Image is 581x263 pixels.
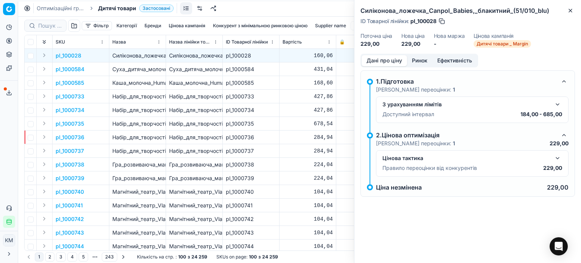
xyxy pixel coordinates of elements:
[226,106,276,114] div: pl_1000734
[3,235,15,246] span: КM
[56,243,84,250] button: pl_1000744
[432,55,477,66] button: Ефективність
[40,119,49,128] button: Expand
[376,86,455,93] p: [PERSON_NAME] переоцінки:
[82,21,112,30] button: Фільтр
[283,202,333,209] div: 104,04
[401,40,425,48] dd: 229,00
[360,6,575,15] h2: Силіконова_ложечка_Canpol_Babies,_блакитний_(51/010_blu)
[169,188,219,196] div: Магнітний_театр_Vladi_Toys_Казкові_голоси_Коза-дереза_з_аудіоказкою_(VT3206-35)
[382,101,550,108] div: З урахуванням лімітів
[67,252,77,261] button: 4
[40,160,49,169] button: Expand
[112,229,163,237] p: Магнітний_театр_Vladi_Toys_Казкові_голоси_Лисичка-сестричка_і_вовк-панібрат_з_аудіоказкою_(VT3206...
[226,147,276,155] div: pl_1000737
[283,93,333,100] div: 427,86
[112,120,163,128] p: Набір_для_творчості_NanoTape_Magic_Deluxe_Ultimate_Creation_(BKL5002)
[262,254,278,260] strong: 24 259
[283,147,333,155] div: 284,94
[169,65,219,73] div: Суха_дитяча_молочна_суміш_Humana_3_для_дітей_від_12_місяців_500_г_(963012)
[112,161,163,168] p: Гра_розвиваюча_магнітна_Vladi_Toys_Диво-букви_Абетка_(VT5411-18)
[169,134,219,141] div: Набір_для_творчості_NanoTape_Magic_mini_Cute_cloud_(BKL5001-A)
[56,161,84,168] button: pl_1000738
[112,215,163,223] p: Магнітний_театр_Vladi_Toys_Казкові_голоси_Курочка_Ряба_з_аудіоказкою_(VT3206-39)
[410,17,437,25] span: pl_100028
[258,254,261,260] strong: з
[226,79,276,87] div: pl_1000585
[283,120,333,128] div: 678,54
[360,19,409,24] span: ID Товарної лінійки :
[351,21,399,30] button: Оновити кільк.
[283,174,333,182] div: 224,04
[543,164,562,172] p: 229,00
[102,252,117,261] button: 243
[169,243,219,250] div: Магнітний_театр_Vladi_Toys_Казкові_голоси_Пан_Коцький_з_аудіоказкою_(VT3206-34)
[169,215,219,223] div: Магнітний_театр_Vladi_Toys_Казкові_голоси_Курочка_Ряба_з_аудіоказкою_(VT3206-39)
[119,252,128,261] button: Go to next page
[474,40,531,48] span: Дитячі товари _ Margin
[434,40,465,48] dd: -
[38,22,62,30] input: Пошук по SKU або назві
[216,254,247,260] span: SKUs on page :
[169,52,219,59] div: Силіконова_ложечка_Canpol_Babies,_блакитний_(51/010_blu)
[40,92,49,101] button: Expand
[339,39,345,45] span: 🔒
[547,184,569,190] p: 229,00
[40,64,49,73] button: Expand
[40,51,49,60] button: Expand
[283,188,333,196] div: 104,04
[112,188,163,196] p: Магнітний_театр_Vladi_Toys_Казкові_голоси_Коза-дереза_з_аудіоказкою_(VT3206-35)
[112,79,163,87] p: Каша_молочна_Humana_Milk_Cereal_Good_Night_5-Cereal_with_Banana_Солодкі_сни_5_злаків_з_бананом_дл...
[45,252,54,261] button: 2
[37,5,174,12] nav: breadcrumb
[137,254,207,260] div: :
[112,93,163,100] p: Набір_для_творчості_NanoTape_Magic_Cute_Animals_(BKL5000-A)
[169,147,219,155] div: Набір_для_творчості_NanoTape_Magic_mini_Pocket_pets_(BKL5001-B)
[226,120,276,128] div: pl_1000735
[3,234,15,246] button: КM
[56,65,84,73] button: pl_1000584
[56,215,84,223] button: pl_1000742
[283,134,333,141] div: 284,94
[376,140,455,147] p: [PERSON_NAME] переоцінки:
[56,229,84,237] button: pl_1000743
[453,86,455,93] strong: 1
[382,154,550,162] div: Цінова тактика
[453,140,455,146] strong: 1
[56,79,84,87] p: pl_1000585
[40,173,49,182] button: Expand
[283,215,333,223] div: 104,04
[40,214,49,223] button: Expand
[283,229,333,237] div: 104,04
[169,120,219,128] div: Набір_для_творчості_NanoTape_Magic_Deluxe_Ultimate_Creation_(BKL5002)
[169,106,219,114] div: Набір_для_творчості_NanoTape_Magic_Cute_Food_(BKL5000-B)
[40,146,49,155] button: Expand
[283,39,302,45] span: Вартість
[56,147,84,155] p: pl_1000737
[56,120,84,128] button: pl_1000735
[283,106,333,114] div: 427,86
[191,254,207,260] strong: 24 259
[226,229,276,237] div: pl_1000743
[407,55,432,66] button: Ринок
[112,174,163,182] p: Гра_розвиваюча_магнітна_Vladi_Toys_Диво-математика_Цифри_та_фігури_(VT5411-19)
[40,187,49,196] button: Expand
[382,110,434,118] p: Доступний інтервал
[112,134,163,141] p: Набір_для_творчості_NanoTape_Magic_mini_Cute_cloud_(BKL5001-A)
[169,79,219,87] div: Каша_молочна_Humana_Milk_Cereal_Good_Night_5-Cereal_with_Banana_Солодкі_сни_5_злаків_з_бананом_дл...
[362,55,407,66] button: Дані про ціну
[112,106,163,114] p: Набір_для_творчості_NanoTape_Magic_Cute_Food_(BKL5000-B)
[40,105,49,114] button: Expand
[56,188,84,196] button: pl_1000740
[226,174,276,182] div: pl_1000739
[283,79,333,87] div: 168,60
[376,77,556,86] div: 1.Підготовка
[169,93,219,100] div: Набір_для_творчості_NanoTape_Magic_Cute_Animals_(BKL5000-A)
[24,252,128,262] nav: pagination
[188,254,190,260] strong: з
[98,5,136,12] span: Дитячі товари
[112,202,163,209] p: Магнітний_театр_Vladi_Toys_Казкові_голоси_Колобок_з_аудіоказкою_(VT3206-38)
[283,243,333,250] div: 104,04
